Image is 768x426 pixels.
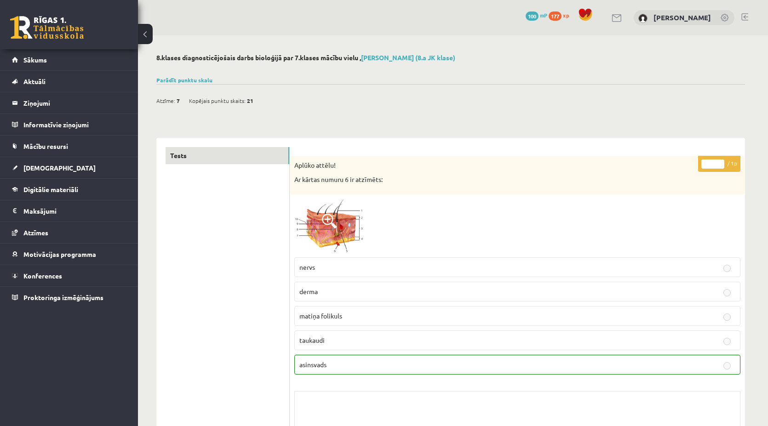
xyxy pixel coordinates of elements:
a: Sākums [12,49,126,70]
span: Sākums [23,56,47,64]
span: Aktuāli [23,77,46,85]
a: Informatīvie ziņojumi [12,114,126,135]
p: Aplūko attēlu! [294,161,694,170]
span: 177 [549,11,562,21]
a: Proktoringa izmēģinājums [12,287,126,308]
a: [PERSON_NAME] (8.a JK klase) [361,53,455,62]
legend: Maksājumi [23,200,126,222]
img: Estere Apaļka [638,14,648,23]
span: Mācību resursi [23,142,68,150]
span: taukaudi [299,336,325,344]
a: Maksājumi [12,200,126,222]
span: derma [299,287,318,295]
a: Motivācijas programma [12,244,126,265]
a: Konferences [12,265,126,286]
p: / 1p [698,156,740,172]
a: [DEMOGRAPHIC_DATA] [12,157,126,178]
a: Aktuāli [12,71,126,92]
span: 7 [177,94,180,108]
input: taukaudi [723,338,731,345]
span: 100 [526,11,539,21]
input: asinsvads [723,362,731,369]
a: 177 xp [549,11,573,19]
span: Digitālie materiāli [23,185,78,193]
a: Rīgas 1. Tālmācības vidusskola [10,16,84,39]
span: nervs [299,263,315,271]
a: Digitālie materiāli [12,179,126,200]
a: Parādīt punktu skalu [156,76,212,84]
img: 1.png [294,199,363,253]
a: 100 mP [526,11,547,19]
span: Kopējais punktu skaits: [189,94,246,108]
input: nervs [723,265,731,272]
span: matiņa folikuls [299,312,342,320]
span: Motivācijas programma [23,250,96,258]
a: Atzīmes [12,222,126,243]
input: derma [723,289,731,296]
h2: 8.klases diagnosticējošais darbs bioloģijā par 7.klases mācību vielu , [156,54,745,62]
a: [PERSON_NAME] [653,13,711,22]
span: Atzīme: [156,94,175,108]
span: Konferences [23,272,62,280]
a: Mācību resursi [12,136,126,157]
span: mP [540,11,547,19]
span: asinsvads [299,360,327,369]
legend: Ziņojumi [23,92,126,114]
span: Proktoringa izmēģinājums [23,293,103,301]
span: 21 [247,94,253,108]
p: Ar kārtas numuru 6 ir atzīmēts: [294,175,694,184]
span: [DEMOGRAPHIC_DATA] [23,164,96,172]
legend: Informatīvie ziņojumi [23,114,126,135]
input: matiņa folikuls [723,313,731,321]
span: xp [563,11,569,19]
a: Ziņojumi [12,92,126,114]
a: Tests [166,147,289,164]
span: Atzīmes [23,228,48,237]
